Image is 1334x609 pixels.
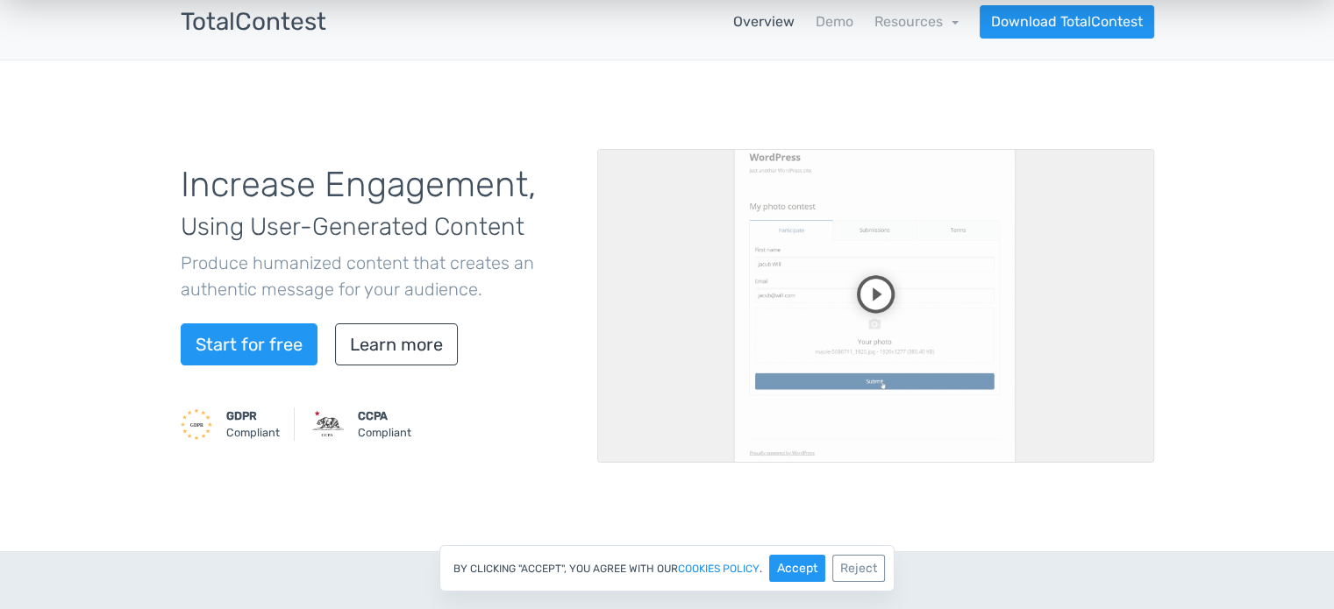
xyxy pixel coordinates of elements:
[874,13,959,30] a: Resources
[439,545,895,591] div: By clicking "Accept", you agree with our .
[181,408,212,440] img: GDPR
[312,408,344,440] img: CCPA
[769,555,825,582] button: Accept
[181,166,571,243] h1: Increase Engagement,
[980,5,1154,39] a: Download TotalContest
[226,409,257,422] strong: GDPR
[181,9,326,36] h3: TotalContest
[358,407,411,441] small: Compliant
[358,409,388,422] strong: CCPA
[181,323,317,365] a: Start for free
[226,407,280,441] small: Compliant
[335,323,458,365] a: Learn more
[816,11,853,32] a: Demo
[678,563,760,574] a: cookies policy
[832,555,885,582] button: Reject
[181,212,524,241] span: Using User-Generated Content
[733,11,795,32] a: Overview
[181,250,571,302] p: Produce humanized content that creates an authentic message for your audience.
